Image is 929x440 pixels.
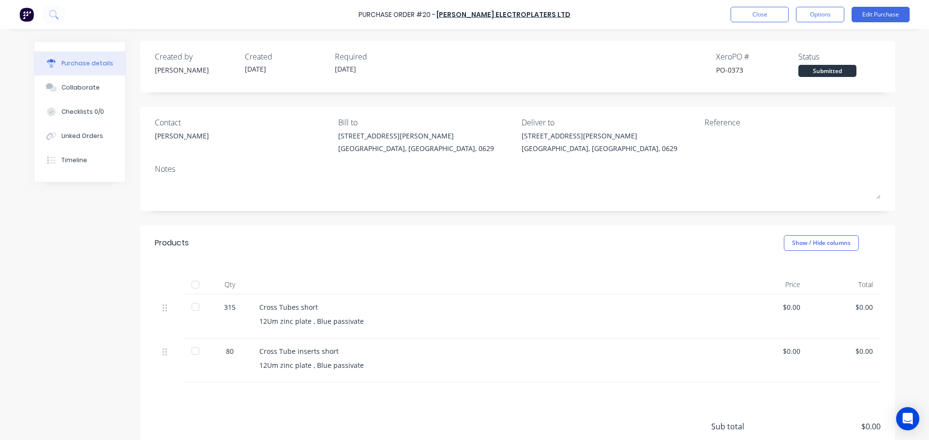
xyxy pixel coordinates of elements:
[34,124,125,148] button: Linked Orders
[743,302,800,312] div: $0.00
[522,143,677,153] div: [GEOGRAPHIC_DATA], [GEOGRAPHIC_DATA], 0629
[816,346,873,356] div: $0.00
[208,275,252,294] div: Qty
[896,407,919,430] div: Open Intercom Messenger
[61,156,87,165] div: Timeline
[34,51,125,76] button: Purchase details
[61,83,100,92] div: Collaborate
[155,163,881,175] div: Notes
[711,421,784,432] span: Sub total
[436,10,570,19] a: [PERSON_NAME] Electroplaters Ltd
[522,117,698,128] div: Deliver to
[155,65,237,75] div: [PERSON_NAME]
[816,302,873,312] div: $0.00
[338,131,494,141] div: [STREET_ADDRESS][PERSON_NAME]
[155,117,331,128] div: Contact
[245,51,327,62] div: Created
[61,107,104,116] div: Checklists 0/0
[808,275,881,294] div: Total
[155,51,237,62] div: Created by
[259,360,728,370] div: 12Um zinc plate , Blue passivate
[61,59,113,68] div: Purchase details
[155,237,189,249] div: Products
[716,51,798,62] div: Xero PO #
[784,235,859,251] button: Show / Hide columns
[335,51,417,62] div: Required
[216,302,244,312] div: 315
[743,346,800,356] div: $0.00
[735,275,808,294] div: Price
[796,7,844,22] button: Options
[155,131,209,141] div: [PERSON_NAME]
[259,302,728,312] div: Cross Tubes short
[731,7,789,22] button: Close
[259,316,728,326] div: 12Um zinc plate , Blue passivate
[34,76,125,100] button: Collaborate
[798,51,881,62] div: Status
[338,143,494,153] div: [GEOGRAPHIC_DATA], [GEOGRAPHIC_DATA], 0629
[852,7,910,22] button: Edit Purchase
[259,346,728,356] div: Cross Tube inserts short
[34,100,125,124] button: Checklists 0/0
[19,7,34,22] img: Factory
[338,117,514,128] div: Bill to
[704,117,881,128] div: Reference
[784,421,881,432] span: $0.00
[359,10,435,20] div: Purchase Order #20 -
[716,65,798,75] div: PO-0373
[216,346,244,356] div: 80
[522,131,677,141] div: [STREET_ADDRESS][PERSON_NAME]
[34,148,125,172] button: Timeline
[798,65,856,77] div: Submitted
[61,132,103,140] div: Linked Orders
